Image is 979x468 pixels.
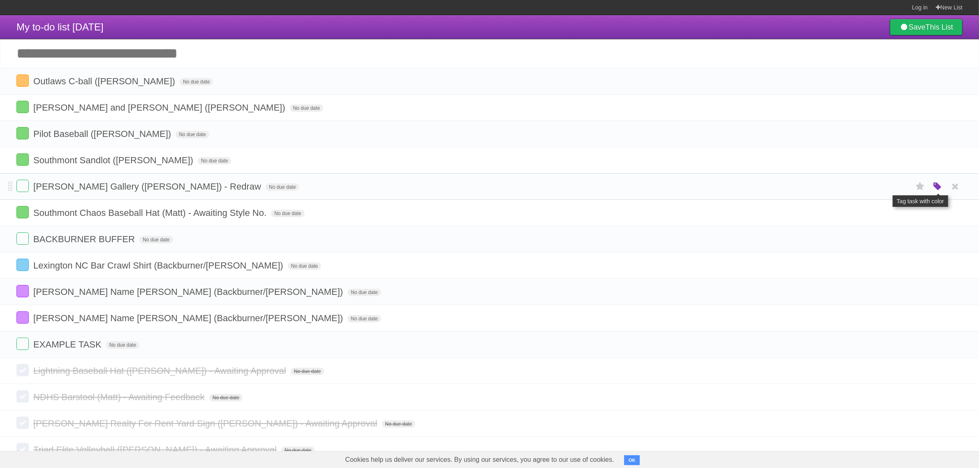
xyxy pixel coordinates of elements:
span: No due date [176,131,209,138]
span: My to-do list [DATE] [16,21,104,32]
span: [PERSON_NAME] Gallery ([PERSON_NAME]) - Redraw [33,181,263,192]
span: NDHS Barstool (Matt) - Awaiting Feedback [33,392,207,402]
span: Southmont Sandlot ([PERSON_NAME]) [33,155,195,165]
label: Done [16,285,29,297]
button: OK [624,455,640,465]
span: Cookies help us deliver our services. By using our services, you agree to our use of cookies. [337,452,623,468]
label: Done [16,127,29,139]
span: [PERSON_NAME] Name [PERSON_NAME] (Backburner/[PERSON_NAME]) [33,313,345,323]
span: Triad Elite Volleyball ([PERSON_NAME]) - Awaiting Approval [33,445,279,455]
span: Outlaws C-ball ([PERSON_NAME]) [33,76,177,86]
label: Done [16,101,29,113]
span: [PERSON_NAME] Name [PERSON_NAME] (Backburner/[PERSON_NAME]) [33,287,345,297]
span: Lightning Baseball Hat ([PERSON_NAME]) - Awaiting Approval [33,366,288,376]
label: Done [16,232,29,245]
span: No due date [347,289,381,296]
span: No due date [198,157,231,164]
span: No due date [271,210,304,217]
span: EXAMPLE TASK [33,339,103,350]
label: Done [16,74,29,87]
label: Done [16,311,29,324]
span: No due date [382,420,415,428]
span: No due date [288,262,321,270]
span: No due date [281,447,315,454]
b: This List [926,23,953,31]
label: Done [16,364,29,376]
span: [PERSON_NAME] Realty For Rent Yard Sign ([PERSON_NAME]) - Awaiting Approval [33,418,379,429]
label: Done [16,390,29,403]
label: Done [16,153,29,166]
span: No due date [291,368,324,375]
label: Done [16,417,29,429]
span: No due date [347,315,381,322]
span: Southmont Chaos Baseball Hat (Matt) - Awaiting Style No. [33,208,268,218]
a: SaveThis List [890,19,963,35]
label: Star task [912,180,928,193]
label: Done [16,206,29,218]
label: Done [16,259,29,271]
span: No due date [209,394,243,401]
span: [PERSON_NAME] and [PERSON_NAME] ([PERSON_NAME]) [33,102,287,113]
span: Lexington NC Bar Crawl Shirt (Backburner/[PERSON_NAME]) [33,260,285,271]
span: Pilot Baseball ([PERSON_NAME]) [33,129,173,139]
label: Done [16,338,29,350]
span: No due date [266,183,299,191]
label: Done [16,180,29,192]
span: No due date [290,104,323,112]
span: No due date [139,236,173,243]
span: No due date [106,341,139,349]
span: BACKBURNER BUFFER [33,234,137,244]
span: No due date [180,78,213,86]
label: Done [16,443,29,455]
